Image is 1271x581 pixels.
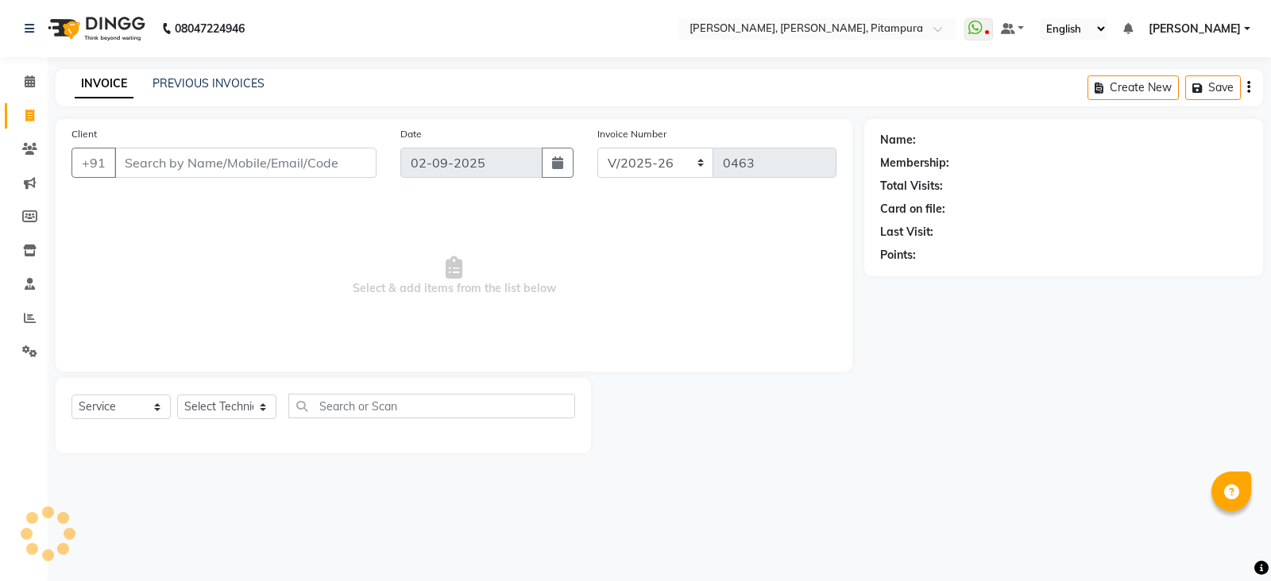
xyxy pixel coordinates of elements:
div: Name: [880,132,916,148]
label: Date [400,127,422,141]
label: Invoice Number [597,127,666,141]
button: Create New [1087,75,1179,100]
b: 08047224946 [175,6,245,51]
input: Search by Name/Mobile/Email/Code [114,148,377,178]
a: INVOICE [75,70,133,98]
input: Search or Scan [288,394,575,418]
div: Membership: [880,155,949,171]
label: Client [71,127,97,141]
button: Save [1185,75,1241,100]
div: Card on file: [880,201,945,217]
div: Last Visit: [880,224,933,240]
div: Total Visits: [880,178,943,194]
span: Select & add items from the list below [71,197,836,356]
span: [PERSON_NAME] [1149,21,1241,37]
a: PREVIOUS INVOICES [153,76,265,90]
img: logo [41,6,149,51]
button: +91 [71,148,116,178]
div: Points: [880,247,916,264]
